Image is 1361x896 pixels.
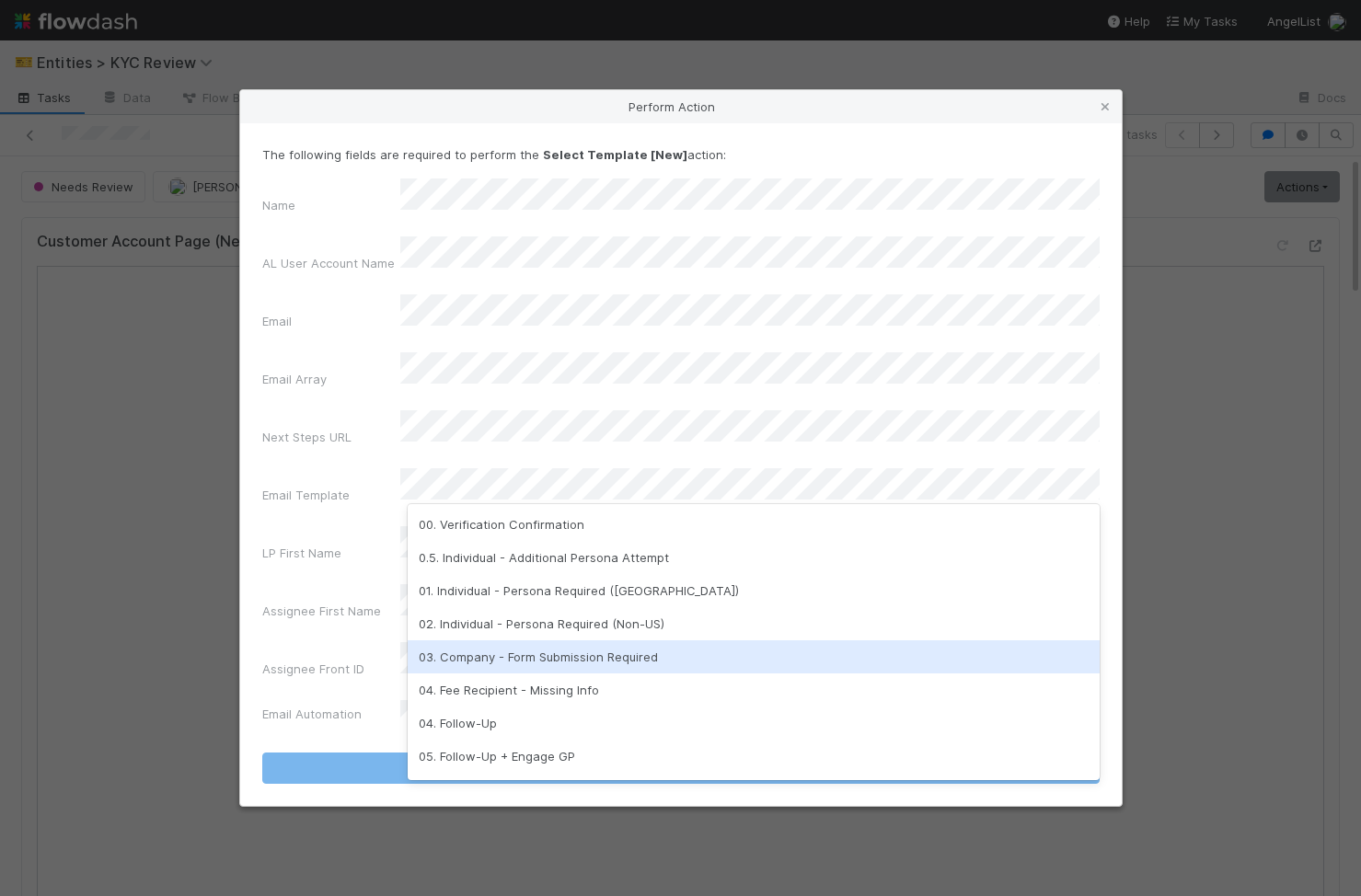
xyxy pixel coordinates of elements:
label: Assignee Front ID [262,660,364,678]
label: AL User Account Name [262,254,395,272]
label: LP First Name [262,544,341,562]
label: Email [262,312,292,330]
label: Email Automation [262,705,362,723]
div: 02. Individual - Persona Required (Non-US) [408,607,1100,640]
div: 05. Follow-Up + Engage GP [408,740,1100,773]
div: 06. Follow-Up LP + Follow-Up GP [408,773,1100,806]
label: Name [262,196,295,214]
div: 00. Verification Confirmation [408,508,1100,541]
div: 03. Company - Form Submission Required [408,640,1100,673]
label: Email Template [262,486,350,504]
div: Perform Action [240,90,1122,123]
button: Select Template [New] [262,752,1100,784]
div: 0.5. Individual - Additional Persona Attempt [408,541,1100,574]
label: Email Array [262,370,327,388]
label: Next Steps URL [262,428,352,446]
label: Assignee First Name [262,602,381,620]
div: 04. Fee Recipient - Missing Info [408,673,1100,706]
div: 01. Individual - Persona Required ([GEOGRAPHIC_DATA]) [408,574,1100,607]
p: The following fields are required to perform the action: [262,145,1100,164]
strong: Select Template [New] [543,147,687,162]
div: 04. Follow-Up [408,706,1100,740]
